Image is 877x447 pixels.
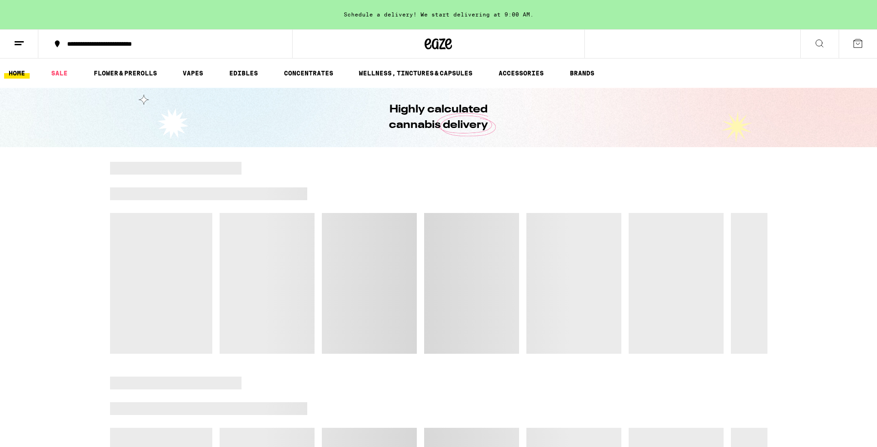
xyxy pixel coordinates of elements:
a: EDIBLES [225,68,263,79]
a: ACCESSORIES [494,68,548,79]
a: HOME [4,68,30,79]
a: WELLNESS, TINCTURES & CAPSULES [354,68,477,79]
a: SALE [47,68,72,79]
a: FLOWER & PREROLLS [89,68,162,79]
h1: Highly calculated cannabis delivery [363,102,514,133]
a: CONCENTRATES [279,68,338,79]
a: BRANDS [565,68,599,79]
a: VAPES [178,68,208,79]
